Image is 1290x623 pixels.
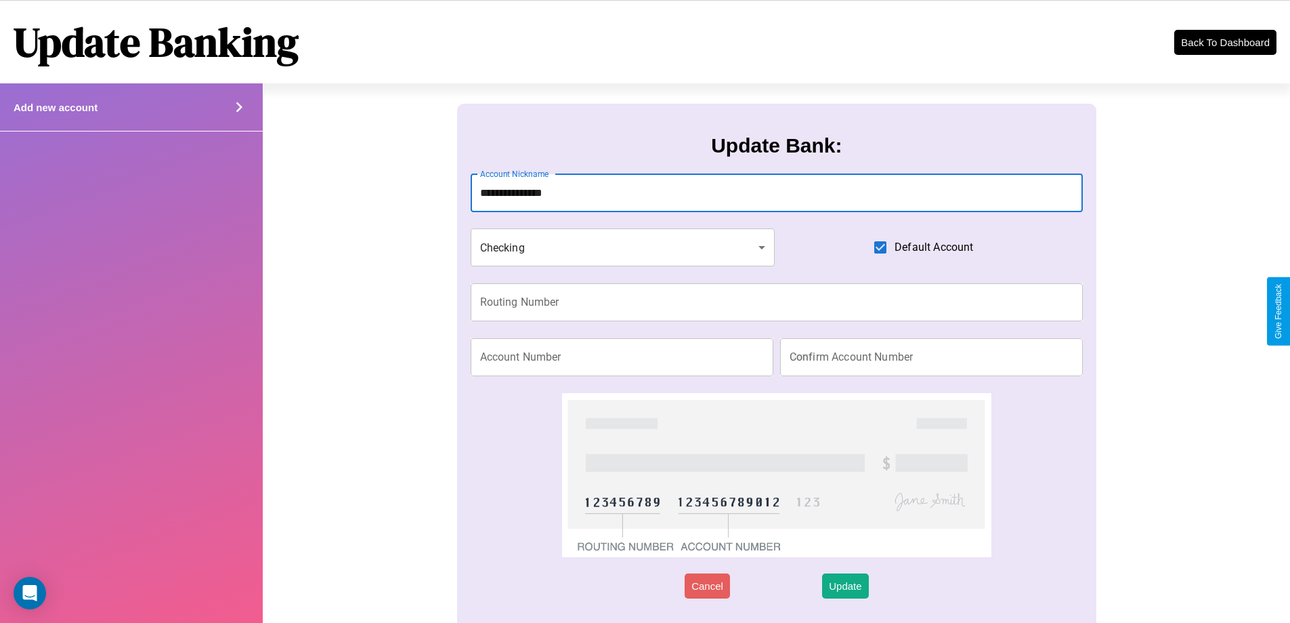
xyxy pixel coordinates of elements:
button: Cancel [685,574,730,599]
div: Checking [471,228,775,266]
div: Open Intercom Messenger [14,577,46,609]
h1: Update Banking [14,14,299,70]
span: Default Account [895,239,973,256]
label: Account Nickname [480,168,549,180]
div: Give Feedback [1274,284,1283,339]
h4: Add new account [14,102,98,113]
img: check [562,393,991,557]
h3: Update Bank: [711,134,842,157]
button: Back To Dashboard [1174,30,1276,55]
button: Update [822,574,868,599]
